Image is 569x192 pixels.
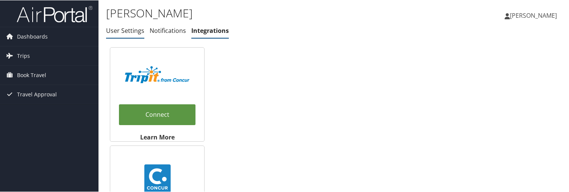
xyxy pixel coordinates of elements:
span: Dashboards [17,27,48,46]
a: [PERSON_NAME] [505,4,564,26]
img: TripIt_Logo_Color_SOHP.png [125,66,189,83]
a: Connect [119,104,195,125]
img: airportal-logo.png [17,5,92,23]
a: Integrations [191,26,229,34]
a: User Settings [106,26,144,34]
span: Book Travel [17,65,46,84]
span: Travel Approval [17,85,57,104]
strong: Learn More [140,133,175,141]
h1: [PERSON_NAME] [106,5,412,21]
span: [PERSON_NAME] [510,11,557,19]
span: Trips [17,46,30,65]
a: Notifications [150,26,186,34]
